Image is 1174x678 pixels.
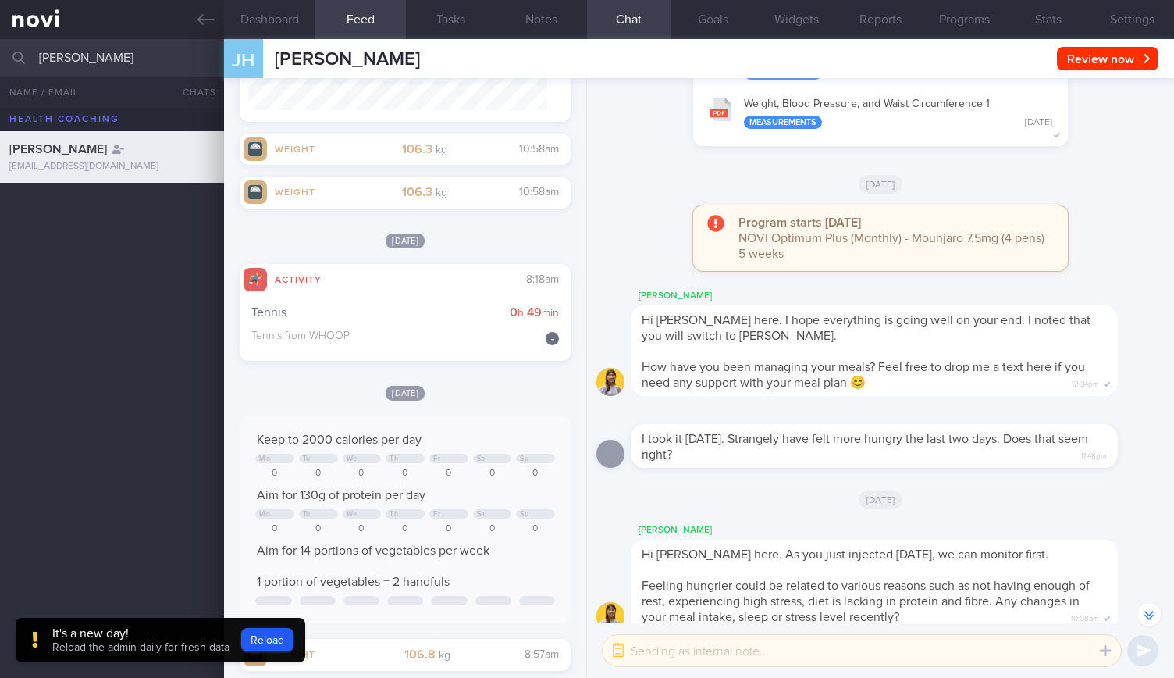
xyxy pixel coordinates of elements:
div: [EMAIL_ADDRESS][DOMAIN_NAME] [9,161,215,173]
span: Aim for 14 portions of vegetables per week [257,544,489,557]
div: Activity [267,272,329,285]
div: [PERSON_NAME] [631,521,1165,540]
div: Weight [267,141,329,155]
small: min [542,308,559,319]
span: 8:57am [525,649,559,660]
strong: 106.8 [404,648,436,661]
span: Tennis [251,305,286,320]
div: Su [520,510,528,519]
div: Weight [267,184,329,198]
span: 10:58am [519,187,559,198]
button: Chats [162,77,224,108]
strong: Program starts [DATE] [738,216,861,229]
div: Weight, Blood Pressure, and Waist Circumference 1 [744,98,1052,129]
div: Tennis from WHOOP [251,330,530,344]
div: Measurements [744,116,822,129]
span: 12:34pm [1072,375,1099,390]
div: Mo [259,510,270,519]
div: We [347,455,358,463]
div: Th [390,455,398,463]
span: [PERSON_NAME] [9,143,107,155]
span: 10:08am [1071,609,1099,624]
div: Su [520,455,528,463]
div: Sa [477,510,486,519]
button: Reload [241,628,293,651]
span: Aim for 130g of protein per day [257,489,425,501]
button: Review now [1057,47,1158,70]
span: Feeling hungrier could be related to various reasons such as not having enough of rest, experienc... [642,580,1090,623]
span: [DATE] [386,234,425,248]
strong: 106.3 [402,143,432,155]
div: Tu [303,510,311,519]
div: 0 [299,468,338,480]
span: Hi [PERSON_NAME] here. As you just injected [DATE], we can monitor first. [642,548,1048,561]
small: kg [439,650,450,661]
div: 0 [429,468,468,480]
div: 0 [386,468,425,480]
div: Sa [477,455,486,463]
div: Fr [433,510,440,519]
span: 1 portion of vegetables = 2 handfuls [257,576,450,588]
div: 0 [473,523,512,535]
div: [DATE] [1025,117,1052,129]
span: 8:18am [526,274,559,285]
span: [DATE] [859,175,903,194]
span: 5 weeks [738,248,784,260]
div: 0 [516,468,555,480]
span: NOVI Optimum Plus (Monthly) - Mounjaro 7.5mg (4 pens) [738,232,1044,244]
div: 0 [299,523,338,535]
span: [PERSON_NAME] [275,50,420,69]
span: Reload the admin daily for fresh data [52,642,229,653]
div: JH [215,30,273,90]
strong: 106.3 [402,186,432,198]
div: [PERSON_NAME] [631,287,1165,305]
span: Hi [PERSON_NAME] here. I hope everything is going well on your end. I noted that you will switch ... [642,314,1090,342]
div: 0 [343,523,382,535]
div: 0 [516,523,555,535]
span: [DATE] [859,491,903,509]
div: Tu [303,455,311,463]
div: 0 [255,468,294,480]
button: Weight, Blood Pressure, and Waist Circumference 1 Measurements [DATE] [701,87,1060,137]
strong: 49 [527,306,542,319]
div: Fr [433,455,440,463]
div: 0 [473,468,512,480]
div: 0 [343,468,382,480]
small: kg [436,145,447,155]
div: 0 [255,523,294,535]
span: Keep to 2000 calories per day [257,434,422,446]
span: How have you been managing your meals? Feel free to drop me a text here if you need any support w... [642,361,1085,389]
strong: 0 [510,306,518,319]
span: I took it [DATE]. Strangely have felt more hungry the last two days. Does that seem right? [642,433,1088,461]
small: kg [436,187,447,198]
small: h [518,308,524,319]
div: We [347,510,358,519]
div: It's a new day! [52,626,229,641]
span: 11:48pm [1081,447,1107,462]
span: 10:58am [519,144,559,155]
div: 0 [386,523,425,535]
div: Mo [259,455,270,463]
span: [DATE] [386,386,425,401]
div: Th [390,510,398,519]
div: 0 [429,523,468,535]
